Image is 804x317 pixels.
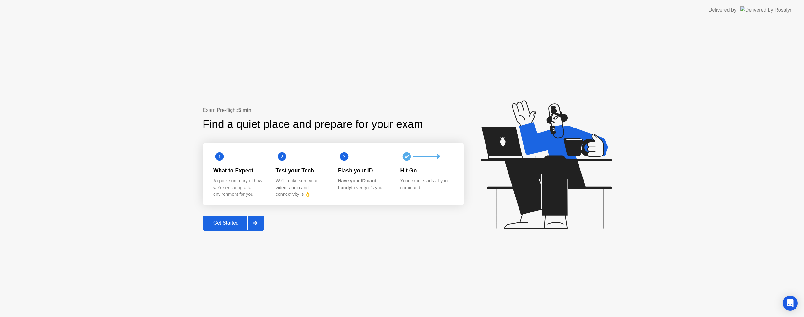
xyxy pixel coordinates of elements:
button: Get Started [203,216,264,231]
b: Have your ID card handy [338,178,376,190]
div: Find a quiet place and prepare for your exam [203,116,424,133]
div: Open Intercom Messenger [783,296,798,311]
img: Delivered by Rosalyn [740,6,793,14]
div: Flash your ID [338,167,390,175]
text: 2 [280,153,283,159]
div: Your exam starts at your command [400,178,453,191]
div: Get Started [204,220,247,226]
div: What to Expect [213,167,266,175]
div: We’ll make sure your video, audio and connectivity is 👌 [276,178,328,198]
div: Delivered by [709,6,736,14]
b: 5 min [238,107,252,113]
div: Exam Pre-flight: [203,107,464,114]
div: Test your Tech [276,167,328,175]
text: 3 [343,153,345,159]
div: A quick summary of how we’re ensuring a fair environment for you [213,178,266,198]
div: to verify it’s you [338,178,390,191]
div: Hit Go [400,167,453,175]
text: 1 [218,153,221,159]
